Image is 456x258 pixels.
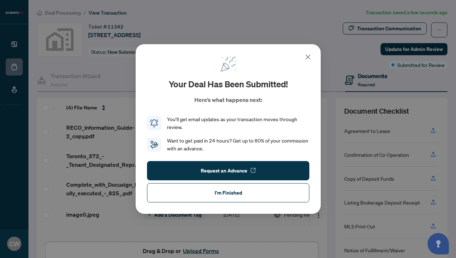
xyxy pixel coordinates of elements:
[194,96,262,104] p: Here’s what happens next:
[214,187,242,198] span: I'm Finished
[200,165,247,176] span: Request an Advance
[147,161,309,180] button: Request an Advance
[167,137,309,153] div: Want to get paid in 24 hours? Get up to 80% of your commission with an advance.
[168,78,288,90] h2: Your deal has been submitted!
[428,233,449,254] button: Open asap
[147,183,309,202] button: I'm Finished
[167,115,309,131] div: You’ll get email updates as your transaction moves through review.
